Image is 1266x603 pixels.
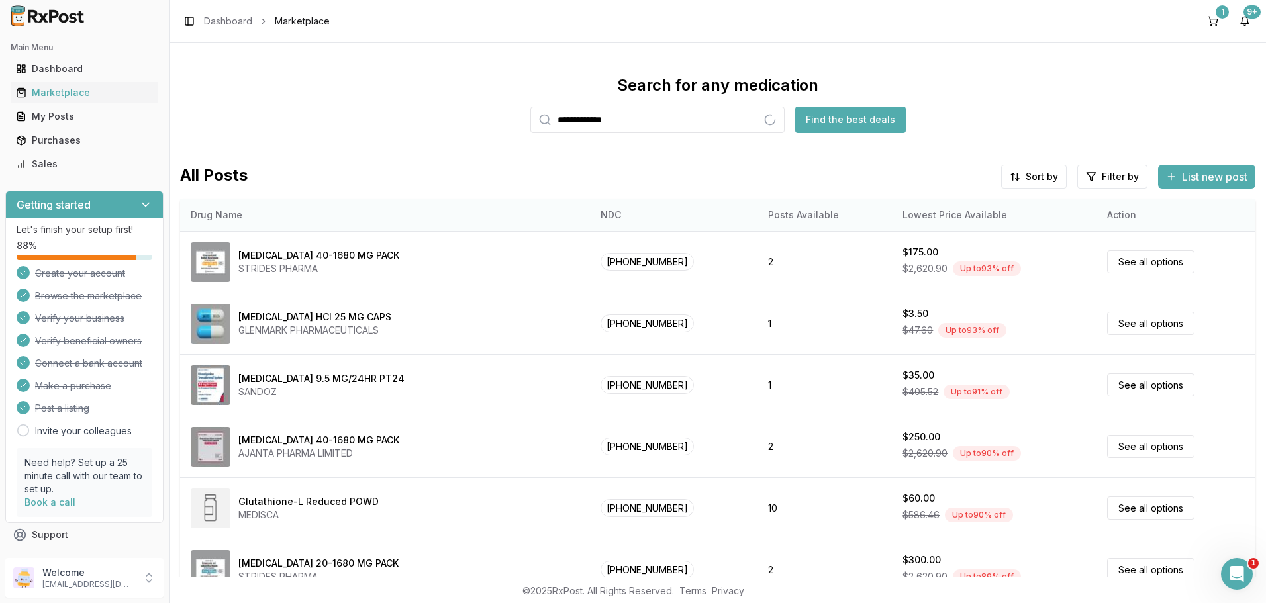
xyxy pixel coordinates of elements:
th: Posts Available [757,199,892,231]
iframe: Intercom live chat [1221,558,1253,590]
div: $300.00 [902,553,941,567]
a: Invite your colleagues [35,424,132,438]
a: See all options [1107,496,1194,520]
td: 2 [757,231,892,293]
button: 1 [1202,11,1224,32]
span: [PHONE_NUMBER] [601,253,694,271]
span: [PHONE_NUMBER] [601,499,694,517]
td: 2 [757,539,892,600]
p: [EMAIL_ADDRESS][DOMAIN_NAME] [42,579,134,590]
th: Lowest Price Available [892,199,1096,231]
div: $35.00 [902,369,934,382]
span: Verify your business [35,312,124,325]
div: [MEDICAL_DATA] 40-1680 MG PACK [238,249,399,262]
img: User avatar [13,567,34,588]
nav: breadcrumb [204,15,330,28]
div: Up to 93 % off [938,323,1006,338]
span: $405.52 [902,385,938,398]
span: Post a listing [35,402,89,415]
div: Up to 90 % off [953,446,1021,461]
button: Marketplace [5,82,164,103]
a: Privacy [712,585,744,596]
a: List new post [1158,171,1255,185]
div: My Posts [16,110,153,123]
img: Atomoxetine HCl 25 MG CAPS [191,304,230,344]
span: [PHONE_NUMBER] [601,314,694,332]
span: Filter by [1102,170,1139,183]
span: List new post [1182,169,1247,185]
span: 88 % [17,239,37,252]
img: Omeprazole-Sodium Bicarbonate 40-1680 MG PACK [191,242,230,282]
th: Drug Name [180,199,590,231]
span: Marketplace [275,15,330,28]
span: [PHONE_NUMBER] [601,438,694,455]
button: 9+ [1234,11,1255,32]
h3: Getting started [17,197,91,212]
div: $175.00 [902,246,938,259]
div: $3.50 [902,307,928,320]
div: [MEDICAL_DATA] 20-1680 MG PACK [238,557,399,570]
div: Marketplace [16,86,153,99]
img: Rivastigmine 9.5 MG/24HR PT24 [191,365,230,405]
a: Purchases [11,128,158,152]
span: [PHONE_NUMBER] [601,376,694,394]
div: AJANTA PHARMA LIMITED [238,447,399,460]
button: Filter by [1077,165,1147,189]
div: STRIDES PHARMA [238,570,399,583]
div: MEDISCA [238,508,379,522]
div: Up to 91 % off [944,385,1010,399]
span: Make a purchase [35,379,111,393]
span: 1 [1248,558,1259,569]
a: See all options [1107,373,1194,396]
div: $250.00 [902,430,940,443]
button: Support [5,523,164,547]
div: SANDOZ [238,385,405,398]
div: GLENMARK PHARMACEUTICALS [238,324,391,337]
img: Glutathione-L Reduced POWD [191,488,230,528]
div: 1 [1216,5,1229,19]
p: Need help? Set up a 25 minute call with our team to set up. [24,456,144,496]
span: Create your account [35,267,125,280]
div: Glutathione-L Reduced POWD [238,495,379,508]
span: All Posts [180,165,248,189]
p: Welcome [42,566,134,579]
a: My Posts [11,105,158,128]
a: Book a call [24,496,75,508]
span: $2,620.90 [902,570,948,583]
div: Purchases [16,134,153,147]
img: Omeprazole-Sodium Bicarbonate 40-1680 MG PACK [191,427,230,467]
a: Marketplace [11,81,158,105]
div: Search for any medication [617,75,818,96]
button: Sort by [1001,165,1067,189]
div: Up to 89 % off [953,569,1021,584]
a: Dashboard [204,15,252,28]
div: $60.00 [902,492,935,505]
button: Find the best deals [795,107,906,133]
button: Feedback [5,547,164,571]
a: Terms [679,585,706,596]
h2: Main Menu [11,42,158,53]
span: $2,620.90 [902,262,948,275]
th: NDC [590,199,757,231]
div: Up to 93 % off [953,261,1021,276]
span: $2,620.90 [902,447,948,460]
p: Let's finish your setup first! [17,223,152,236]
a: See all options [1107,558,1194,581]
td: 2 [757,416,892,477]
span: $47.60 [902,324,933,337]
div: 9+ [1243,5,1261,19]
a: Dashboard [11,57,158,81]
div: Up to 90 % off [945,508,1013,522]
span: Verify beneficial owners [35,334,142,348]
div: [MEDICAL_DATA] 40-1680 MG PACK [238,434,399,447]
span: [PHONE_NUMBER] [601,561,694,579]
td: 1 [757,293,892,354]
a: Sales [11,152,158,176]
button: My Posts [5,106,164,127]
div: STRIDES PHARMA [238,262,399,275]
span: Connect a bank account [35,357,142,370]
div: [MEDICAL_DATA] 9.5 MG/24HR PT24 [238,372,405,385]
a: See all options [1107,312,1194,335]
div: Sales [16,158,153,171]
